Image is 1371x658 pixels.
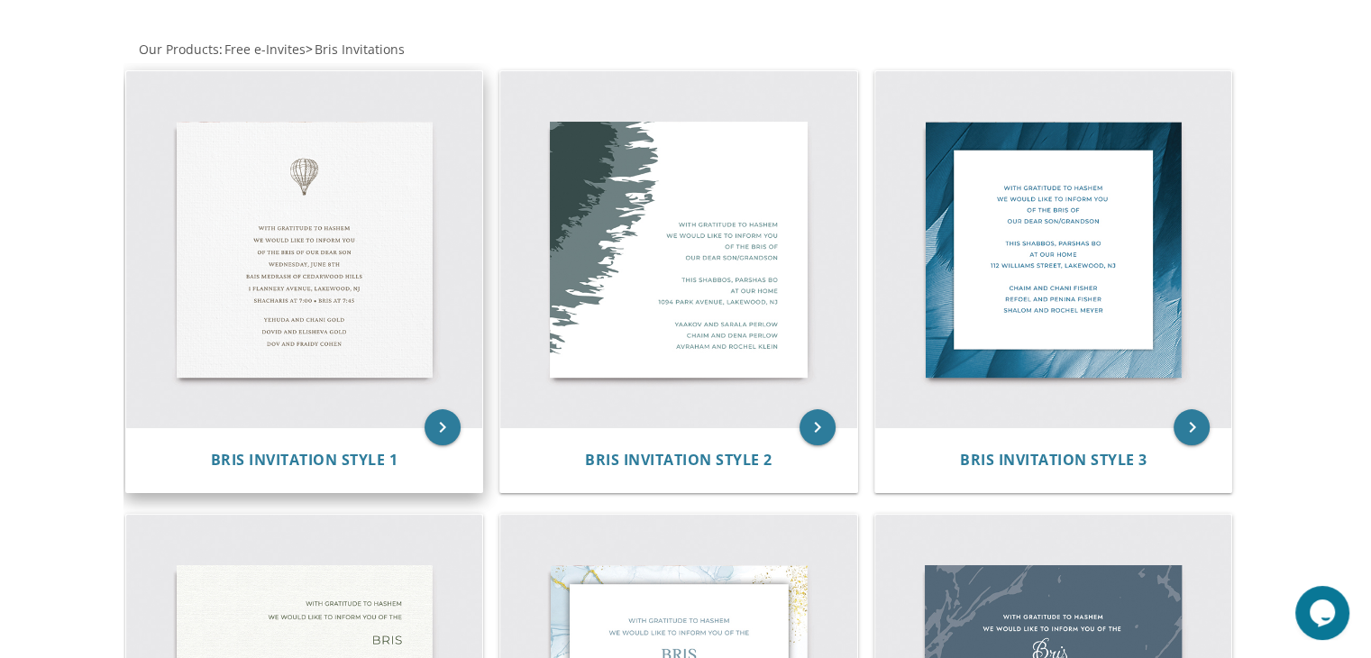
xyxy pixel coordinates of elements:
span: Bris Invitation Style 2 [585,450,772,470]
img: Bris Invitation Style 1 [126,71,483,428]
span: Bris Invitation Style 1 [211,450,398,470]
a: keyboard_arrow_right [800,409,836,445]
div: : [123,41,686,59]
a: Bris Invitations [313,41,405,58]
span: Free e-Invites [224,41,306,58]
iframe: chat widget [1295,586,1353,640]
a: Bris Invitation Style 2 [585,452,772,469]
a: Bris Invitation Style 3 [960,452,1147,469]
img: Bris Invitation Style 3 [875,71,1232,428]
a: Free e-Invites [223,41,306,58]
span: > [306,41,405,58]
img: Bris Invitation Style 2 [500,71,857,428]
a: keyboard_arrow_right [1174,409,1210,445]
a: Our Products [137,41,219,58]
span: Bris Invitations [315,41,405,58]
a: Bris Invitation Style 1 [211,452,398,469]
a: keyboard_arrow_right [425,409,461,445]
span: Bris Invitation Style 3 [960,450,1147,470]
